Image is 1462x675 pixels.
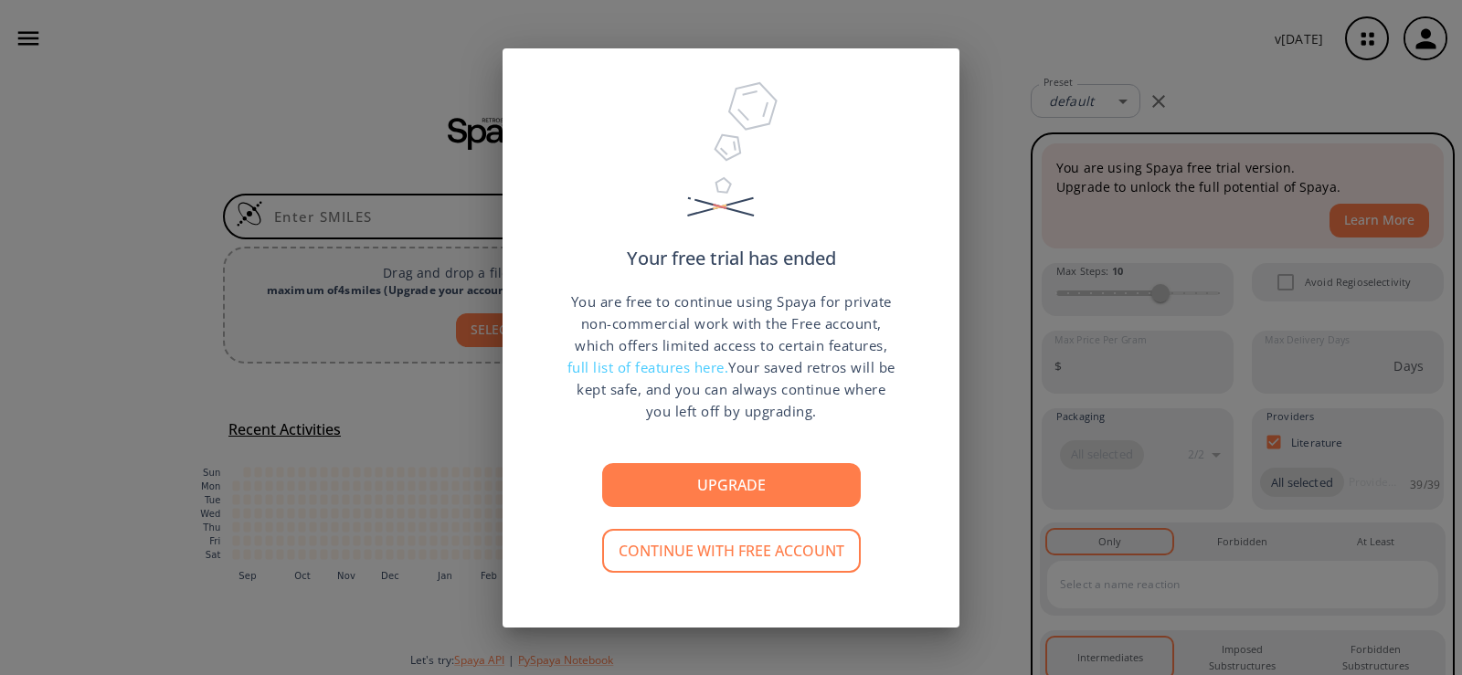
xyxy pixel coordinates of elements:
p: Your free trial has ended [627,249,836,268]
p: You are free to continue using Spaya for private non-commercial work with the Free account, which... [567,290,895,422]
span: full list of features here. [567,358,729,376]
img: Trial Ended [679,76,783,249]
button: Upgrade [602,463,861,507]
button: Continue with free account [602,529,861,573]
